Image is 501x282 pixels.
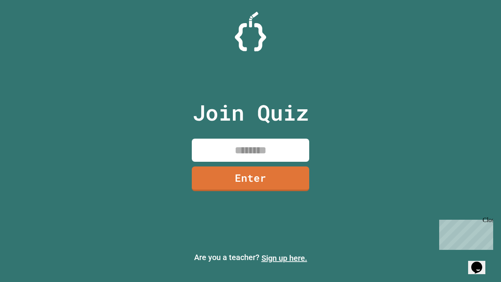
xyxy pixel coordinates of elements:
p: Are you a teacher? [6,251,495,264]
a: Sign up here. [261,253,307,263]
a: Enter [192,166,309,191]
img: Logo.svg [235,12,266,51]
iframe: chat widget [468,251,493,274]
div: Chat with us now!Close [3,3,54,50]
iframe: chat widget [436,217,493,250]
p: Join Quiz [193,96,309,129]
